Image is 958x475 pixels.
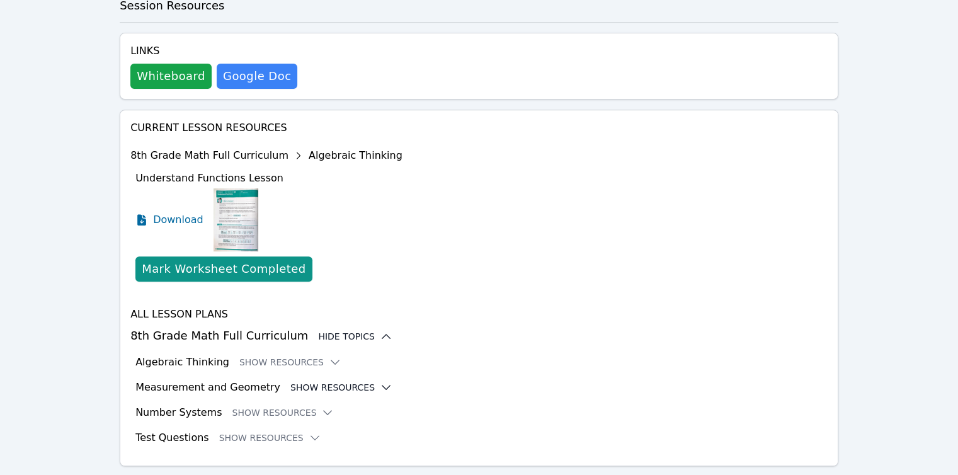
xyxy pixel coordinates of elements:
[232,406,334,419] button: Show Resources
[153,212,203,227] span: Download
[135,355,229,370] h3: Algebraic Thinking
[217,64,297,89] a: Google Doc
[130,327,828,345] h3: 8th Grade Math Full Curriculum
[135,430,209,445] h3: Test Questions
[239,356,341,369] button: Show Resources
[142,260,305,278] div: Mark Worksheet Completed
[135,405,222,420] h3: Number Systems
[130,43,297,59] h4: Links
[214,188,258,251] img: Understand Functions Lesson
[130,64,212,89] button: Whiteboard
[290,381,392,394] button: Show Resources
[130,146,402,166] div: 8th Grade Math Full Curriculum Algebraic Thinking
[135,380,280,395] h3: Measurement and Geometry
[135,188,203,251] a: Download
[135,172,283,184] span: Understand Functions Lesson
[130,307,828,322] h4: All Lesson Plans
[318,330,392,343] button: Hide Topics
[219,432,321,444] button: Show Resources
[135,256,312,282] button: Mark Worksheet Completed
[130,120,828,135] h4: Current Lesson Resources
